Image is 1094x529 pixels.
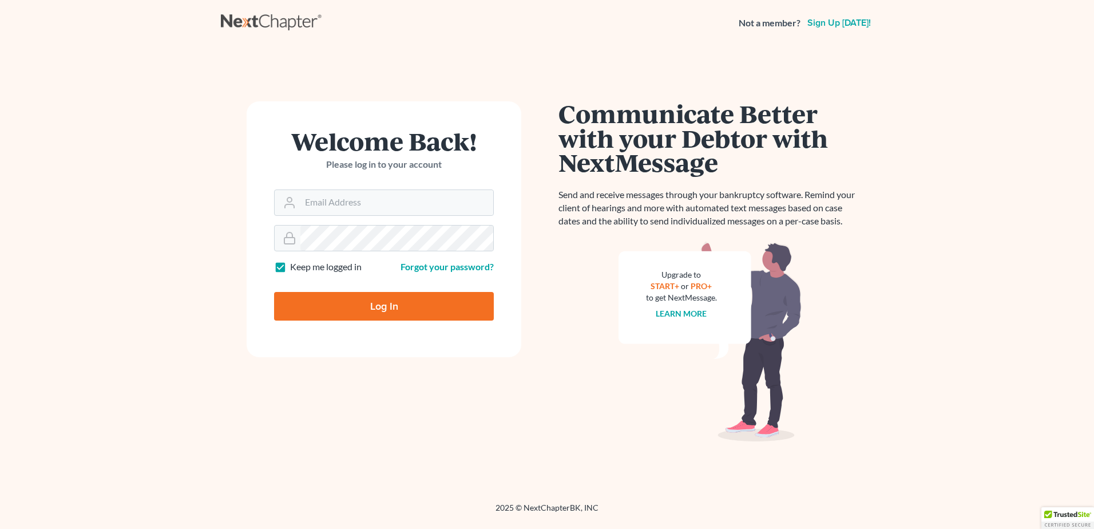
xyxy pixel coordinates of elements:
[646,269,717,281] div: Upgrade to
[558,101,862,175] h1: Communicate Better with your Debtor with NextMessage
[619,242,802,442] img: nextmessage_bg-59042aed3d76b12b5cd301f8e5b87938c9018125f34e5fa2b7a6b67550977c72.svg
[646,292,717,303] div: to get NextMessage.
[221,502,873,523] div: 2025 © NextChapterBK, INC
[401,261,494,272] a: Forgot your password?
[300,190,493,215] input: Email Address
[290,260,362,274] label: Keep me logged in
[651,281,680,291] a: START+
[274,292,494,321] input: Log In
[656,309,707,318] a: Learn more
[681,281,689,291] span: or
[274,129,494,153] h1: Welcome Back!
[739,17,800,30] strong: Not a member?
[805,18,873,27] a: Sign up [DATE]!
[558,188,862,228] p: Send and receive messages through your bankruptcy software. Remind your client of hearings and mo...
[274,158,494,171] p: Please log in to your account
[1041,507,1094,529] div: TrustedSite Certified
[691,281,712,291] a: PRO+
